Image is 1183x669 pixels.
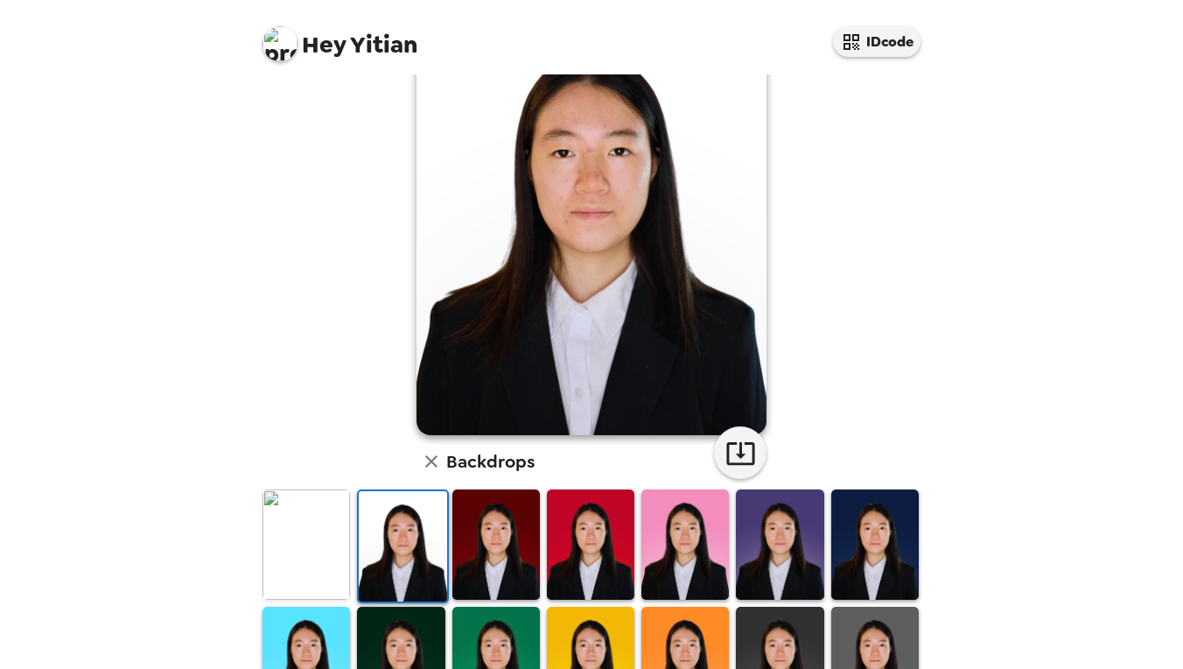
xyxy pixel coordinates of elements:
[833,26,920,57] button: IDcode
[302,29,346,60] span: Hey
[446,447,535,475] h6: Backdrops
[262,18,417,57] span: Yitian
[262,26,297,61] img: profile pic
[262,489,350,599] img: Original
